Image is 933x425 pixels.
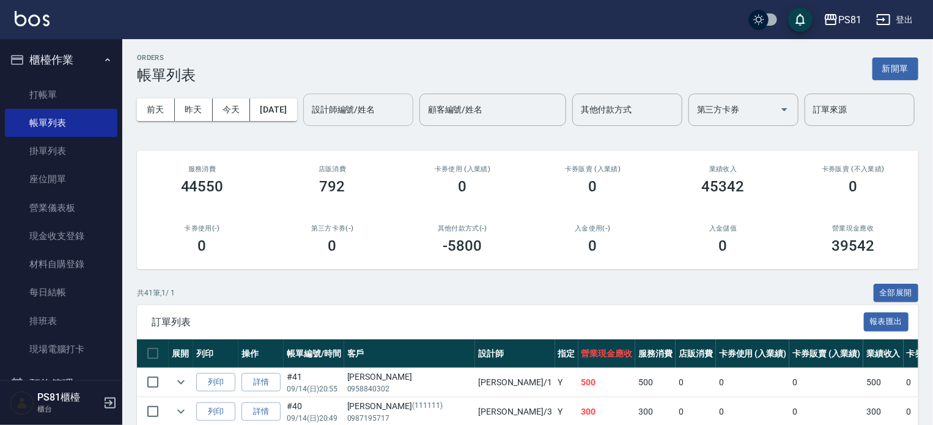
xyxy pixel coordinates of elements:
a: 現金收支登錄 [5,222,117,250]
th: 展開 [169,339,193,368]
a: 材料自購登錄 [5,250,117,278]
h2: 業績收入 [673,165,773,173]
h3: -5800 [443,237,482,254]
button: 昨天 [175,98,213,121]
td: [PERSON_NAME] /1 [475,368,555,397]
h2: 第三方卡券(-) [282,224,383,232]
div: [PERSON_NAME] [347,371,473,383]
td: #41 [284,368,344,397]
td: 0 [789,368,863,397]
th: 設計師 [475,339,555,368]
h3: 792 [320,178,345,195]
h3: 0 [198,237,207,254]
h2: 卡券使用 (入業績) [412,165,513,173]
button: 今天 [213,98,251,121]
th: 帳單編號/時間 [284,339,344,368]
p: 09/14 (日) 20:49 [287,413,341,424]
button: 列印 [196,402,235,421]
a: 營業儀表板 [5,194,117,222]
button: 報表匯出 [864,312,909,331]
a: 詳情 [242,402,281,421]
a: 排班表 [5,307,117,335]
h3: 0 [589,178,597,195]
h2: 營業現金應收 [803,224,904,232]
p: 09/14 (日) 20:55 [287,383,341,394]
button: 前天 [137,98,175,121]
th: 服務消費 [635,339,676,368]
button: expand row [172,373,190,391]
h2: 入金儲值 [673,224,773,232]
h2: ORDERS [137,54,196,62]
h2: 店販消費 [282,165,383,173]
button: 列印 [196,373,235,392]
a: 座位開單 [5,165,117,193]
th: 客戶 [344,339,476,368]
a: 帳單列表 [5,109,117,137]
p: 櫃台 [37,404,100,415]
h5: PS81櫃檯 [37,391,100,404]
td: 500 [635,368,676,397]
button: 櫃檯作業 [5,44,117,76]
th: 列印 [193,339,238,368]
button: [DATE] [250,98,297,121]
td: Y [555,368,578,397]
td: 0 [676,368,716,397]
h3: 44550 [181,178,224,195]
h2: 卡券販賣 (不入業績) [803,165,904,173]
h2: 其他付款方式(-) [412,224,513,232]
h3: 0 [589,237,597,254]
th: 指定 [555,339,578,368]
h3: 0 [328,237,337,254]
th: 營業現金應收 [578,339,636,368]
button: 新開單 [872,57,918,80]
h3: 服務消費 [152,165,253,173]
button: 預約管理 [5,368,117,400]
button: PS81 [819,7,866,32]
h3: 39542 [832,237,875,254]
a: 打帳單 [5,81,117,109]
h2: 卡券使用(-) [152,224,253,232]
h3: 0 [719,237,728,254]
h3: 帳單列表 [137,67,196,84]
th: 卡券使用 (入業績) [716,339,790,368]
a: 每日結帳 [5,278,117,306]
img: Logo [15,11,50,26]
th: 操作 [238,339,284,368]
h3: 45342 [702,178,745,195]
h2: 入金使用(-) [542,224,643,232]
button: save [788,7,813,32]
p: 0958840302 [347,383,473,394]
th: 店販消費 [676,339,716,368]
button: expand row [172,402,190,421]
button: 登出 [871,9,918,31]
span: 訂單列表 [152,316,864,328]
div: [PERSON_NAME] [347,400,473,413]
a: 現場電腦打卡 [5,335,117,363]
p: (111111) [412,400,443,413]
img: Person [10,391,34,415]
a: 詳情 [242,373,281,392]
a: 報表匯出 [864,316,909,327]
button: 全部展開 [874,284,919,303]
h2: 卡券販賣 (入業績) [542,165,643,173]
th: 卡券販賣 (入業績) [789,339,863,368]
div: PS81 [838,12,861,28]
a: 掛單列表 [5,137,117,165]
p: 0987195717 [347,413,473,424]
th: 業績收入 [863,339,904,368]
a: 新開單 [872,62,918,74]
button: Open [775,100,794,119]
td: 0 [716,368,790,397]
h3: 0 [849,178,858,195]
td: 500 [578,368,636,397]
p: 共 41 筆, 1 / 1 [137,287,175,298]
td: 500 [863,368,904,397]
h3: 0 [459,178,467,195]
